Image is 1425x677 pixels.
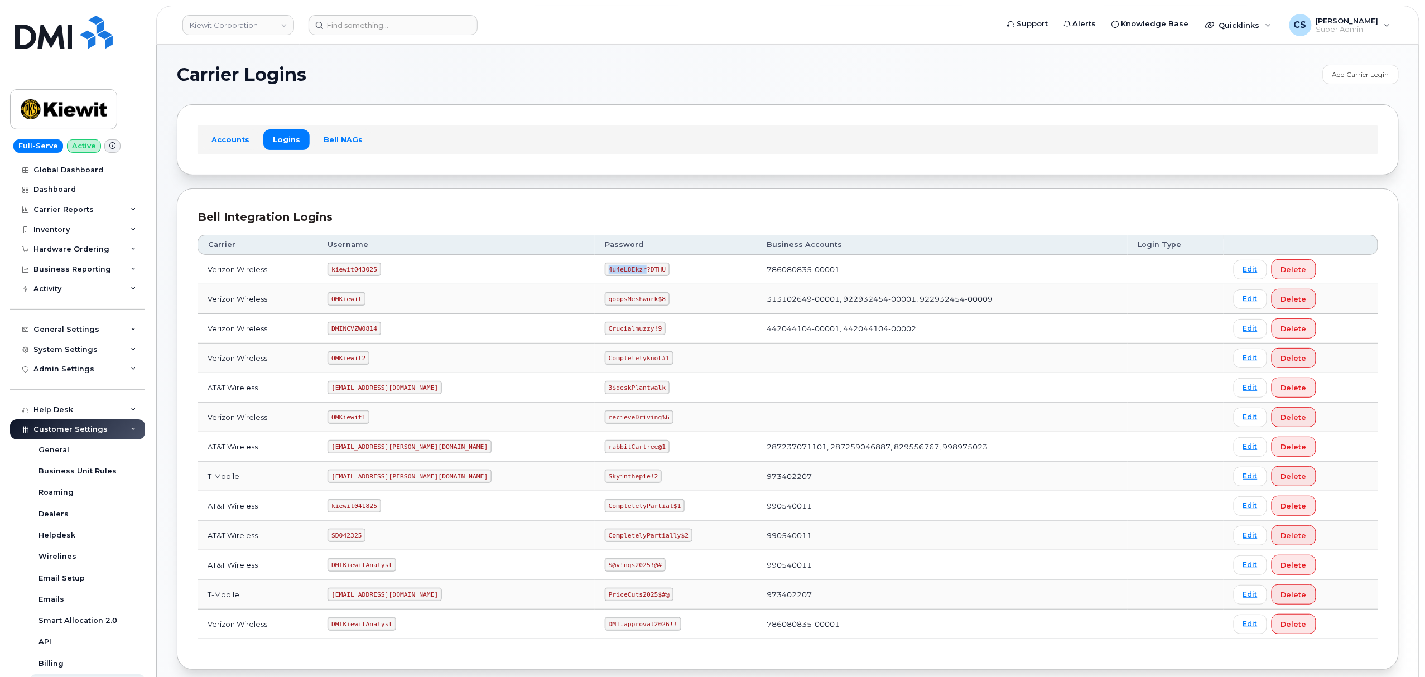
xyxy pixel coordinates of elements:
span: Delete [1281,383,1307,393]
td: Verizon Wireless [198,344,317,373]
a: Edit [1234,615,1267,634]
td: AT&T Wireless [198,432,317,462]
span: Delete [1281,589,1307,600]
div: Bell Integration Logins [198,209,1378,225]
code: recieveDriving%6 [605,410,673,424]
code: Crucialmuzzy!9 [605,322,666,335]
td: 786080835-00001 [757,255,1128,284]
code: [EMAIL_ADDRESS][DOMAIN_NAME] [328,381,442,394]
td: Verizon Wireless [198,314,317,344]
a: Add Carrier Login [1323,65,1399,84]
td: Verizon Wireless [198,255,317,284]
button: Delete [1272,289,1316,309]
code: DMIKiewitAnalyst [328,617,396,631]
span: Delete [1281,471,1307,482]
code: PriceCuts2025$#@ [605,588,673,601]
td: Verizon Wireless [198,610,317,639]
a: Bell NAGs [314,129,372,149]
button: Delete [1272,525,1316,545]
span: Delete [1281,619,1307,630]
span: Delete [1281,530,1307,541]
code: Skyinthepie!2 [605,470,662,483]
button: Delete [1272,496,1316,516]
th: Business Accounts [757,235,1128,255]
a: Edit [1234,526,1267,545]
code: OMKiewit1 [328,410,369,424]
td: AT&T Wireless [198,521,317,550]
span: Delete [1281,294,1307,304]
td: 287237071101, 287259046887, 829556767, 998975023 [757,432,1128,462]
code: S@v!ngs2025!@# [605,558,666,572]
button: Delete [1272,348,1316,368]
span: Delete [1281,323,1307,334]
code: CompletelyPartial$1 [605,499,685,512]
td: T-Mobile [198,462,317,491]
a: Edit [1234,496,1267,516]
code: [EMAIL_ADDRESS][PERSON_NAME][DOMAIN_NAME] [328,440,492,453]
td: AT&T Wireless [198,373,317,403]
td: Verizon Wireless [198,403,317,432]
code: OMKiewit2 [328,351,369,365]
td: AT&T Wireless [198,491,317,521]
th: Login Type [1128,235,1224,255]
code: DMINCVZW0814 [328,322,381,335]
a: Edit [1234,585,1267,605]
a: Accounts [202,129,259,149]
button: Delete [1272,584,1316,605]
code: [EMAIL_ADDRESS][PERSON_NAME][DOMAIN_NAME] [328,470,492,483]
td: 990540011 [757,550,1128,580]
td: 442044104-00001, 442044104-00002 [757,314,1128,344]
th: Carrier [198,235,317,255]
button: Delete [1272,259,1316,279]
code: 4u4eL8Ekzr?DTHU [605,263,670,276]
code: DMI.approval2026!! [605,617,681,631]
button: Delete [1272,555,1316,575]
span: Delete [1281,353,1307,364]
th: Username [317,235,595,255]
th: Password [595,235,757,255]
td: 990540011 [757,491,1128,521]
a: Edit [1234,378,1267,398]
td: 313102649-00001, 922932454-00001, 922932454-00009 [757,284,1128,314]
a: Edit [1234,437,1267,457]
a: Edit [1234,555,1267,575]
button: Delete [1272,614,1316,634]
span: Delete [1281,442,1307,452]
code: 3$deskPlantwalk [605,381,670,394]
code: Completelyknot#1 [605,351,673,365]
code: rabbitCartree@1 [605,440,670,453]
td: 786080835-00001 [757,610,1128,639]
code: OMKiewit [328,292,365,306]
td: 973402207 [757,580,1128,610]
td: Verizon Wireless [198,284,317,314]
span: Delete [1281,264,1307,275]
td: 990540011 [757,521,1128,550]
span: Delete [1281,560,1307,570]
span: Delete [1281,412,1307,423]
code: SD042325 [328,529,365,542]
a: Edit [1234,319,1267,338]
code: CompletelyPartially$2 [605,529,692,542]
code: kiewit041825 [328,499,381,512]
code: goopsMeshwork$8 [605,292,670,306]
code: DMIKiewitAnalyst [328,558,396,572]
button: Delete [1272,437,1316,457]
a: Edit [1234,408,1267,427]
span: Delete [1281,501,1307,511]
td: AT&T Wireless [198,550,317,580]
code: kiewit043025 [328,263,381,276]
span: Carrier Logins [177,66,306,83]
a: Logins [263,129,310,149]
button: Delete [1272,318,1316,338]
a: Edit [1234,289,1267,309]
button: Delete [1272,378,1316,398]
a: Edit [1234,260,1267,279]
code: [EMAIL_ADDRESS][DOMAIN_NAME] [328,588,442,601]
td: T-Mobile [198,580,317,610]
iframe: Messenger Launcher [1376,628,1417,669]
a: Edit [1234,467,1267,486]
td: 973402207 [757,462,1128,491]
button: Delete [1272,466,1316,486]
a: Edit [1234,349,1267,368]
button: Delete [1272,407,1316,427]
